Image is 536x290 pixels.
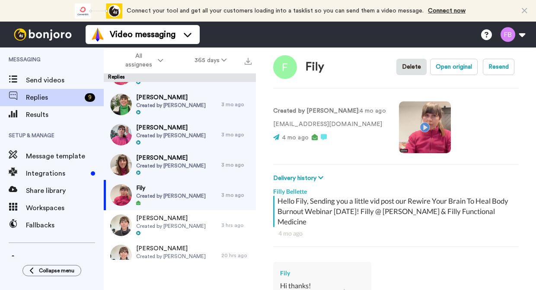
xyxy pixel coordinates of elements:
[110,214,132,236] img: 1764d546-112c-4a26-9ee6-e0bdb543cb3c-thumb.jpg
[273,108,358,114] strong: Created by [PERSON_NAME]
[104,73,256,82] div: Replies
[110,184,132,206] img: 4bb69174-d0b0-4a35-8823-c7beb5056dd4-thumb.jpg
[430,59,478,75] button: Open original
[221,101,252,108] div: 3 mo ago
[26,203,104,213] span: Workspaces
[273,173,326,183] button: Delivery history
[26,255,104,265] span: Settings
[136,102,206,109] span: Created by [PERSON_NAME]
[273,120,386,129] p: [EMAIL_ADDRESS][DOMAIN_NAME]
[136,253,206,260] span: Created by [PERSON_NAME]
[136,162,206,169] span: Created by [PERSON_NAME]
[221,222,252,229] div: 3 hrs ago
[104,180,256,210] a: FilyCreated by [PERSON_NAME]3 mo ago
[127,8,424,14] span: Connect your tool and get all your customers loading into a tasklist so you can send them a video...
[273,55,297,79] img: Image of Fily
[26,92,81,103] span: Replies
[428,8,466,14] a: Connect now
[282,135,309,141] span: 4 mo ago
[396,59,427,75] button: Delete
[85,93,95,102] div: 9
[26,186,104,196] span: Share library
[110,94,132,115] img: d7ff5d5f-f7d3-4d1f-9452-ec2bc2fc5c8e-thumb.jpg
[26,151,104,161] span: Message template
[136,223,206,230] span: Created by [PERSON_NAME]
[26,110,104,120] span: Results
[110,28,175,41] span: Video messaging
[280,269,364,277] div: Fily
[136,244,206,253] span: [PERSON_NAME]
[91,28,105,41] img: vm-color.svg
[110,245,132,266] img: 3216350c-0220-4092-9a7d-67f39b78a1e7-thumb.jpg
[242,54,254,67] button: Export all results that match these filters now.
[221,192,252,199] div: 3 mo ago
[136,123,206,132] span: [PERSON_NAME]
[39,267,74,274] span: Collapse menu
[121,52,156,69] span: All assignees
[221,131,252,138] div: 3 mo ago
[75,3,122,19] div: animation
[104,89,256,120] a: [PERSON_NAME]Created by [PERSON_NAME]3 mo ago
[221,252,252,259] div: 20 hrs ago
[136,192,206,199] span: Created by [PERSON_NAME]
[245,58,252,65] img: export.svg
[136,93,206,102] span: [PERSON_NAME]
[26,168,87,179] span: Integrations
[136,132,206,139] span: Created by [PERSON_NAME]
[221,161,252,168] div: 3 mo ago
[26,75,104,85] span: Send videos
[273,183,519,196] div: Filly Bellette
[179,53,242,68] button: 365 days
[278,229,514,238] div: 4 mo ago
[483,59,514,75] button: Resend
[26,220,104,230] span: Fallbacks
[105,48,179,72] button: All assignees
[10,28,75,41] img: bj-logo-header-white.svg
[104,120,256,150] a: [PERSON_NAME]Created by [PERSON_NAME]3 mo ago
[306,61,325,73] div: Fily
[104,210,256,240] a: [PERSON_NAME]Created by [PERSON_NAME]3 hrs ago
[110,154,132,176] img: 31394e45-963f-42af-81d0-9ed1856aae87-thumb.jpg
[136,214,206,223] span: [PERSON_NAME]
[22,265,81,276] button: Collapse menu
[104,240,256,271] a: [PERSON_NAME]Created by [PERSON_NAME]20 hrs ago
[273,107,386,116] p: : 4 mo ago
[136,154,206,162] span: [PERSON_NAME]
[278,196,517,227] div: Hello Fily, Sending you a little vid post our Rewire Your Brain To Heal Body Burnout Webinar [DAT...
[136,184,206,192] span: Fily
[104,150,256,180] a: [PERSON_NAME]Created by [PERSON_NAME]3 mo ago
[110,124,132,145] img: 705e4509-756d-4407-a69e-e458bf236d7a-thumb.jpg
